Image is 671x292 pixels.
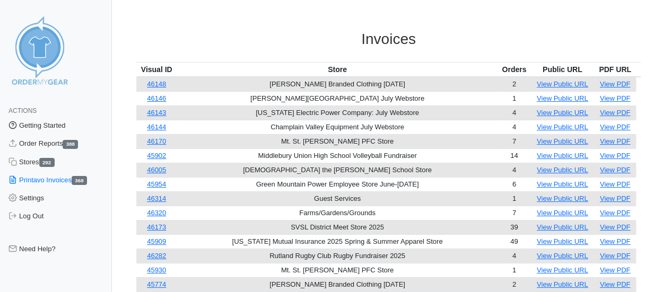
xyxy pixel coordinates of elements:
a: View PDF [600,109,631,117]
a: 46282 [147,252,166,260]
a: 46314 [147,194,166,202]
a: View PDF [600,137,631,145]
td: 39 [498,220,530,234]
td: [PERSON_NAME][GEOGRAPHIC_DATA] July Webstore [177,91,498,105]
span: 388 [63,140,78,149]
a: View PDF [600,80,631,88]
a: View Public URL [537,109,588,117]
th: Orders [498,62,530,77]
td: 1 [498,91,530,105]
a: 46144 [147,123,166,131]
a: 46146 [147,94,166,102]
a: View PDF [600,223,631,231]
a: 46005 [147,166,166,174]
a: 46148 [147,80,166,88]
a: View PDF [600,180,631,188]
a: View Public URL [537,194,588,202]
a: 45902 [147,152,166,160]
a: View Public URL [537,137,588,145]
a: View Public URL [537,152,588,160]
th: Visual ID [136,62,177,77]
a: View Public URL [537,123,588,131]
td: [PERSON_NAME] Branded Clothing [DATE] [177,277,498,291]
a: View Public URL [537,80,588,88]
a: View PDF [600,152,631,160]
td: Mt. St. [PERSON_NAME] PFC Store [177,263,498,277]
a: View Public URL [537,237,588,245]
a: View Public URL [537,180,588,188]
td: [PERSON_NAME] Branded Clothing [DATE] [177,77,498,92]
td: [DEMOGRAPHIC_DATA] the [PERSON_NAME] School Store [177,163,498,177]
a: View Public URL [537,94,588,102]
a: View PDF [600,252,631,260]
a: 45909 [147,237,166,245]
a: View PDF [600,237,631,245]
a: View Public URL [537,266,588,274]
td: 2 [498,277,530,291]
th: Public URL [530,62,594,77]
span: 368 [72,176,87,185]
td: Mt. St. [PERSON_NAME] PFC Store [177,134,498,148]
a: 46173 [147,223,166,231]
a: View PDF [600,194,631,202]
td: [US_STATE] Electric Power Company: July Webstore [177,105,498,120]
td: 4 [498,120,530,134]
a: View PDF [600,94,631,102]
td: 7 [498,206,530,220]
a: View Public URL [537,280,588,288]
td: 4 [498,249,530,263]
a: View Public URL [537,209,588,217]
a: View Public URL [537,252,588,260]
a: 45930 [147,266,166,274]
a: View PDF [600,209,631,217]
td: 1 [498,191,530,206]
td: Champlain Valley Equipment July Webstore [177,120,498,134]
th: PDF URL [594,62,636,77]
td: 49 [498,234,530,249]
td: 1 [498,263,530,277]
th: Store [177,62,498,77]
h3: Invoices [136,30,641,48]
td: SVSL District Meet Store 2025 [177,220,498,234]
td: 14 [498,148,530,163]
a: View Public URL [537,223,588,231]
a: View Public URL [537,166,588,174]
a: 46170 [147,137,166,145]
td: Middlebury Union High School Volleyball Fundraiser [177,148,498,163]
td: Farms/Gardens/Grounds [177,206,498,220]
td: 6 [498,177,530,191]
td: [US_STATE] Mutual Insurance 2025 Spring & Summer Apparel Store [177,234,498,249]
td: 4 [498,163,530,177]
a: View PDF [600,123,631,131]
a: 45774 [147,280,166,288]
a: View PDF [600,280,631,288]
span: 292 [39,158,55,167]
a: View PDF [600,166,631,174]
a: View PDF [600,266,631,274]
td: Green Mountain Power Employee Store June-[DATE] [177,177,498,191]
a: 45954 [147,180,166,188]
td: Rutland Rugby Club Rugby Fundraiser 2025 [177,249,498,263]
a: 46143 [147,109,166,117]
td: 7 [498,134,530,148]
span: Actions [8,107,37,114]
td: 2 [498,77,530,92]
a: 46320 [147,209,166,217]
td: Guest Services [177,191,498,206]
td: 4 [498,105,530,120]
